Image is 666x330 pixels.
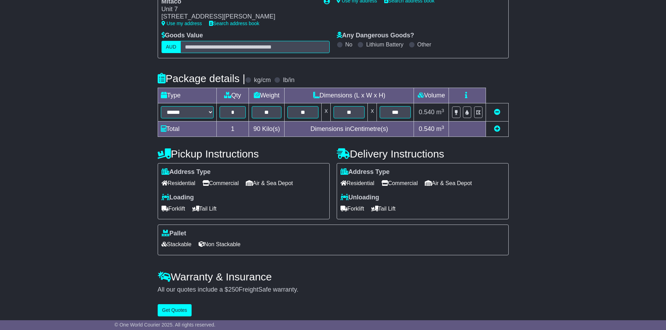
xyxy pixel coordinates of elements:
[199,239,241,250] span: Non Stackable
[158,271,509,283] h4: Warranty & Insurance
[158,73,245,84] h4: Package details |
[337,32,414,39] label: Any Dangerous Goods?
[162,239,192,250] span: Stackable
[228,286,239,293] span: 250
[368,103,377,122] td: x
[442,125,444,130] sup: 3
[162,32,203,39] label: Goods Value
[253,125,260,132] span: 90
[209,21,259,26] a: Search address book
[158,304,192,316] button: Get Quotes
[249,88,285,103] td: Weight
[285,122,414,137] td: Dimensions in Centimetre(s)
[162,230,186,237] label: Pallet
[162,41,181,53] label: AUD
[162,168,211,176] label: Address Type
[419,125,435,132] span: 0.540
[115,322,216,328] span: © One World Courier 2025. All rights reserved.
[442,108,444,113] sup: 3
[162,178,195,189] span: Residential
[417,41,431,48] label: Other
[425,178,472,189] span: Air & Sea Depot
[337,148,509,160] h4: Delivery Instructions
[254,76,271,84] label: kg/cm
[216,88,249,103] td: Qty
[162,203,185,214] span: Forklift
[414,88,449,103] td: Volume
[162,194,194,201] label: Loading
[366,41,403,48] label: Lithium Battery
[419,109,435,116] span: 0.540
[192,203,217,214] span: Tail Lift
[494,109,500,116] a: Remove this item
[246,178,293,189] span: Air & Sea Depot
[341,194,379,201] label: Unloading
[322,103,331,122] td: x
[158,286,509,294] div: All our quotes include a $ FreightSafe warranty.
[249,122,285,137] td: Kilo(s)
[158,88,216,103] td: Type
[341,178,374,189] span: Residential
[436,109,444,116] span: m
[216,122,249,137] td: 1
[381,178,418,189] span: Commercial
[283,76,294,84] label: lb/in
[202,178,239,189] span: Commercial
[371,203,396,214] span: Tail Lift
[158,122,216,137] td: Total
[162,13,317,21] div: [STREET_ADDRESS][PERSON_NAME]
[158,148,330,160] h4: Pickup Instructions
[341,168,390,176] label: Address Type
[341,203,364,214] span: Forklift
[345,41,352,48] label: No
[436,125,444,132] span: m
[285,88,414,103] td: Dimensions (L x W x H)
[162,21,202,26] a: Use my address
[494,125,500,132] a: Add new item
[162,6,317,13] div: Unit 7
